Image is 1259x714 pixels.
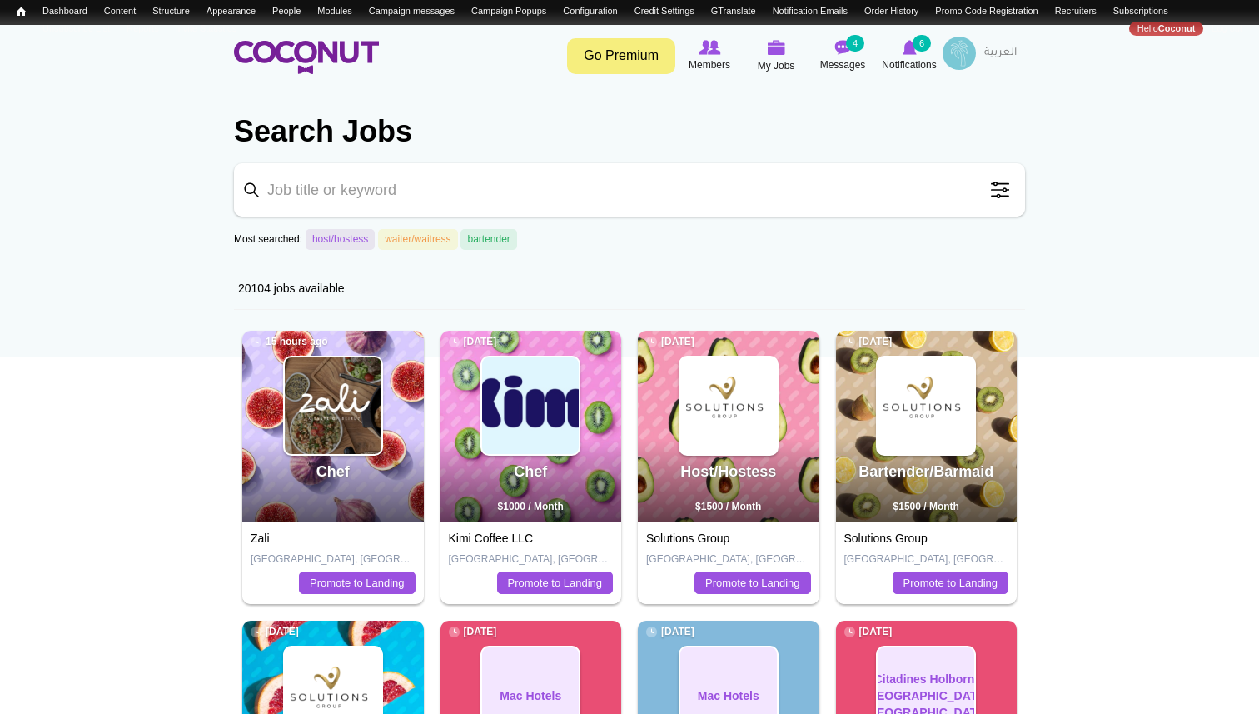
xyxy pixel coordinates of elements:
[856,4,927,18] a: Order History
[306,229,375,250] a: host/hostess
[913,35,931,52] small: 6
[555,4,625,18] a: Configuration
[285,357,381,454] img: Zali
[299,572,415,595] a: Promote to Landing
[646,552,811,567] p: [GEOGRAPHIC_DATA], [GEOGRAPHIC_DATA]
[695,501,761,512] span: $1500 / Month
[699,40,720,55] img: Browse Members
[1129,22,1204,36] a: HelloCoconut
[234,112,1025,152] h2: Search Jobs
[251,625,299,639] span: [DATE]
[1203,22,1251,36] a: Log out
[893,501,959,512] span: $1500 / Month
[482,357,579,454] img: Kimi Coffee LLC
[893,572,1008,595] a: Promote to Landing
[680,463,776,480] a: Host/Hostess
[743,37,809,76] a: My Jobs My Jobs
[694,572,810,595] a: Promote to Landing
[449,552,614,567] p: [GEOGRAPHIC_DATA], [GEOGRAPHIC_DATA]
[820,57,866,73] span: Messages
[858,463,993,480] a: Bartender/Barmaid
[646,625,694,639] span: [DATE]
[846,35,864,52] small: 4
[844,552,1009,567] p: [GEOGRAPHIC_DATA], [GEOGRAPHIC_DATA]
[234,41,379,74] img: Home
[144,4,198,18] a: Structure
[167,22,245,36] a: Invite Statistics
[316,463,350,480] a: Chef
[497,572,613,595] a: Promote to Landing
[251,532,270,545] a: Zali
[1047,4,1105,18] a: Recruiters
[34,22,118,36] a: Unsubscribe List
[251,335,328,349] span: 15 hours ago
[676,37,743,75] a: Browse Members Members
[758,57,795,74] span: My Jobs
[844,532,928,545] a: Solutions Group
[903,40,917,55] img: Notifications
[500,687,561,704] span: Mac Hotels
[698,687,759,704] span: Mac Hotels
[460,229,516,250] a: bartender
[882,57,936,73] span: Notifications
[626,4,703,18] a: Credit Settings
[251,552,416,567] p: [GEOGRAPHIC_DATA], [GEOGRAPHIC_DATA]
[463,4,555,18] a: Campaign Popups
[1158,23,1196,33] strong: Coconut
[514,463,547,480] a: Chef
[1105,4,1177,18] a: Subscriptions
[118,22,167,36] a: Reports
[844,335,893,349] span: [DATE]
[834,40,851,55] img: Messages
[234,163,1025,217] input: Job title or keyword
[378,229,457,250] a: waiter/waitress
[234,232,302,247] label: Most searched:
[234,267,1025,310] div: 20104 jobs available
[809,37,876,75] a: Messages Messages 4
[689,57,730,73] span: Members
[767,40,785,55] img: My Jobs
[764,4,856,18] a: Notification Emails
[449,532,534,545] a: Kimi Coffee LLC
[646,335,694,349] span: [DATE]
[703,4,764,18] a: GTranslate
[567,38,675,74] a: Go Premium
[8,4,34,20] a: Home
[449,625,497,639] span: [DATE]
[17,6,26,17] span: Home
[976,37,1025,70] a: العربية
[927,4,1046,18] a: Promo Code Registration
[34,4,96,18] a: Dashboard
[498,501,564,512] span: $1000 / Month
[876,37,943,75] a: Notifications Notifications 6
[198,4,264,18] a: Appearance
[309,4,361,18] a: Modules
[96,4,144,18] a: Content
[361,4,463,18] a: Campaign messages
[264,4,309,18] a: People
[646,532,729,545] a: Solutions Group
[844,625,893,639] span: [DATE]
[449,335,497,349] span: [DATE]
